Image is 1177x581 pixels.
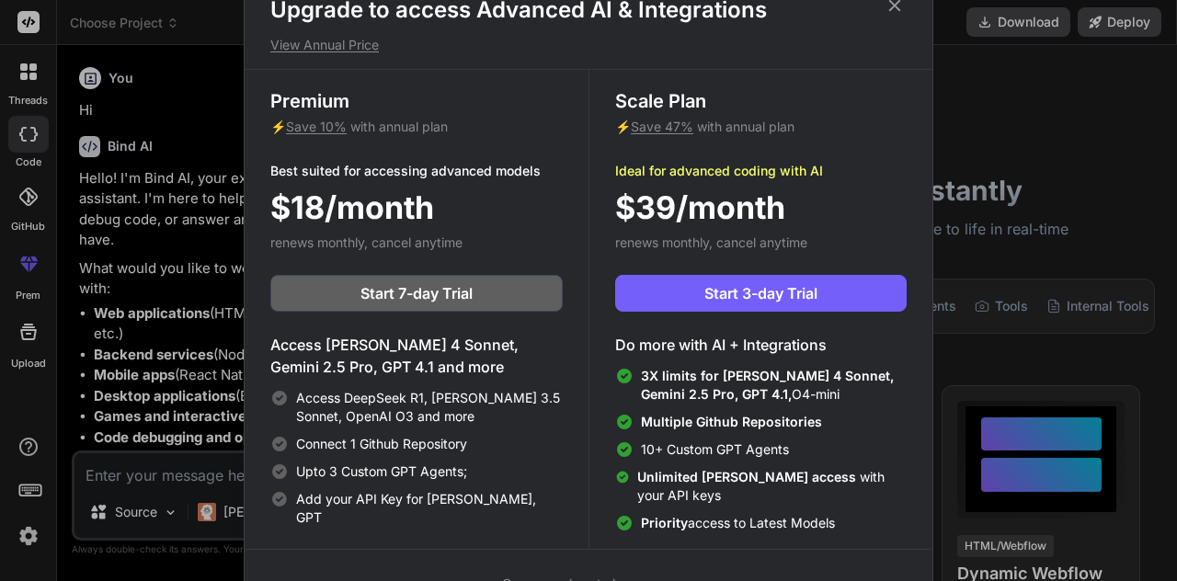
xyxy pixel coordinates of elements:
button: Start 3-day Trial [615,275,907,312]
span: Unlimited [PERSON_NAME] access [637,469,860,484]
span: 3X limits for [PERSON_NAME] 4 Sonnet, Gemini 2.5 Pro, GPT 4.1, [641,368,894,402]
span: Add your API Key for [PERSON_NAME], GPT [296,490,563,527]
button: Start 7-day Trial [270,275,563,312]
span: access to Latest Models [641,514,835,532]
span: renews monthly, cancel anytime [270,234,463,250]
span: $39/month [615,184,785,231]
h4: Access [PERSON_NAME] 4 Sonnet, Gemini 2.5 Pro, GPT 4.1 and more [270,334,563,378]
h3: Scale Plan [615,88,907,114]
p: ⚡ with annual plan [270,118,563,136]
span: Save 10% [286,119,347,134]
span: Priority [641,515,688,530]
span: Access DeepSeek R1, [PERSON_NAME] 3.5 Sonnet, OpenAI O3 and more [296,389,563,426]
span: O4-mini [641,367,907,404]
p: ⚡ with annual plan [615,118,907,136]
p: View Annual Price [270,36,907,54]
p: Best suited for accessing advanced models [270,162,563,180]
h4: Do more with AI + Integrations [615,334,907,356]
span: Multiple Github Repositories [641,414,822,429]
span: Upto 3 Custom GPT Agents; [296,462,467,481]
span: Save 47% [631,119,693,134]
span: renews monthly, cancel anytime [615,234,807,250]
span: Connect 1 Github Repository [296,435,467,453]
span: $18/month [270,184,434,231]
span: Start 3-day Trial [704,282,817,304]
h3: Premium [270,88,563,114]
span: 10+ Custom GPT Agents [641,440,789,459]
span: Start 7-day Trial [360,282,473,304]
p: Ideal for advanced coding with AI [615,162,907,180]
span: with your API keys [637,468,907,505]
